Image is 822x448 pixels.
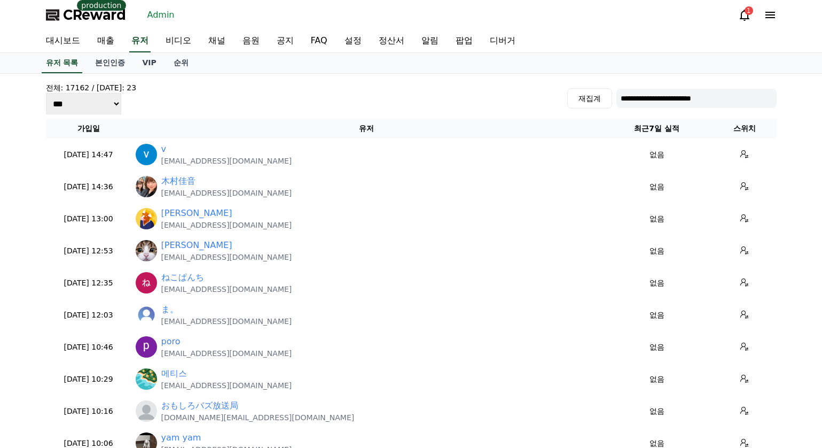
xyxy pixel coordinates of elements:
a: Home [3,339,71,366]
a: [PERSON_NAME] [161,239,232,252]
a: FAQ [302,30,336,52]
p: 없음 [606,310,708,321]
p: 없음 [606,149,708,160]
a: 알림 [413,30,447,52]
a: 매출 [89,30,123,52]
th: 최근7일 실적 [601,119,713,138]
p: 없음 [606,374,708,385]
p: [EMAIL_ADDRESS][DOMAIN_NAME] [161,188,292,198]
a: 木村佳音 [161,175,195,188]
p: [DATE] 12:53 [50,245,127,257]
img: https://lh3.googleusercontent.com/a/ACg8ocKr4oJ8HBdmvOmvM0UkXGhOFSs3NoWwNB5HAteUBTcSsN8vM-24=s96-c [136,208,157,229]
a: 정산서 [370,30,413,52]
p: [EMAIL_ADDRESS][DOMAIN_NAME] [161,380,292,391]
img: https://lh3.googleusercontent.com/a/ACg8ocL6O2qywq64CN06Ej9dTpFWYd-uar9flgYEhaZO_2V7Qd5fmwI=s96-c [136,176,157,197]
p: [DATE] 13:00 [50,213,127,225]
a: v [161,143,166,156]
p: [DATE] 10:46 [50,342,127,353]
a: ま。 [161,303,178,316]
a: 대시보드 [37,30,89,52]
img: https://lh3.googleusercontent.com/a/ACg8ocK2SLqLQpfyfVKSGT0Bku56yeviRIcDuG_nUEFTw7Nm3rZHyQ=s96-c [136,272,157,293]
p: [EMAIL_ADDRESS][DOMAIN_NAME] [161,284,292,295]
h4: 전체: 17162 / [DATE]: 23 [46,82,137,93]
p: [DATE] 10:29 [50,374,127,385]
a: Admin [143,6,179,24]
a: Messages [71,339,138,366]
img: https://lh3.googleusercontent.com/a-/ALV-UjV_PsCbITwcCoe1T-lls1VH1VUuFOH5lVaqCor_ZYDJPbZSZgHY5b_Q... [136,368,157,390]
p: 없음 [606,342,708,353]
a: poro [161,335,181,348]
th: 가입일 [46,119,131,138]
p: 없음 [606,406,708,417]
img: https://lh3.googleusercontent.com/a/ACg8ocLobjPZBjiPETA3XJpsqUacDMUz6rkS0NsWiZEbvPYDQ3q5gfW7cQ=s96-c [136,304,157,326]
a: 공지 [268,30,302,52]
span: Settings [158,355,184,364]
button: 재집계 [567,88,612,109]
th: 스위치 [713,119,777,138]
a: 메티스 [161,367,187,380]
a: 채널 [200,30,234,52]
a: CReward [46,6,126,24]
a: 본인인증 [87,53,134,73]
p: 없음 [606,245,708,257]
img: https://lh3.googleusercontent.com/a/ACg8ocI-VZ9QT_jCv8N6xze8Pw8NgXY1ABue2QqLtO3o76WpOcjjIw=s96-c [136,336,157,358]
p: 없음 [606,277,708,289]
th: 유저 [131,119,601,138]
p: [EMAIL_ADDRESS][DOMAIN_NAME] [161,252,292,262]
p: [DATE] 10:16 [50,406,127,417]
p: [EMAIL_ADDRESS][DOMAIN_NAME] [161,316,292,327]
div: 1 [745,6,753,15]
a: 1 [738,9,751,21]
a: [PERSON_NAME] [161,207,232,220]
p: 없음 [606,213,708,225]
p: [EMAIL_ADDRESS][DOMAIN_NAME] [161,348,292,359]
a: 팝업 [447,30,481,52]
p: [EMAIL_ADDRESS][DOMAIN_NAME] [161,220,292,230]
a: 음원 [234,30,268,52]
a: 순위 [165,53,197,73]
img: http://k.kakaocdn.net/dn/dJRR2e/btrbwhSyBDy/6VpXV1EjrvvMLE2NDBRpW0/img_640x640.jpg [136,240,157,261]
p: [DOMAIN_NAME][EMAIL_ADDRESS][DOMAIN_NAME] [161,412,355,423]
p: [DATE] 14:36 [50,181,127,192]
p: [EMAIL_ADDRESS][DOMAIN_NAME] [161,156,292,166]
a: Settings [138,339,205,366]
a: おもしろバズ放送局 [161,399,238,412]
p: [DATE] 12:35 [50,277,127,289]
span: Home [27,355,46,364]
img: https://lh3.googleusercontent.com/a/ACg8ocKSFn-sbTAtiQ985SQ5X6CWSJznuesfZCGueQxUS3cNNmYU_A=s96-c [136,144,157,165]
span: CReward [63,6,126,24]
a: VIP [134,53,165,73]
p: 없음 [606,181,708,192]
a: 유저 목록 [42,53,83,73]
a: 설정 [336,30,370,52]
a: ねこぱんち [161,271,204,284]
a: 유저 [129,30,151,52]
a: 디버거 [481,30,524,52]
span: Messages [89,356,120,364]
p: [DATE] 12:03 [50,310,127,321]
p: [DATE] 14:47 [50,149,127,160]
a: yam yam [161,431,201,444]
img: profile_blank.webp [136,400,157,422]
a: 비디오 [157,30,200,52]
